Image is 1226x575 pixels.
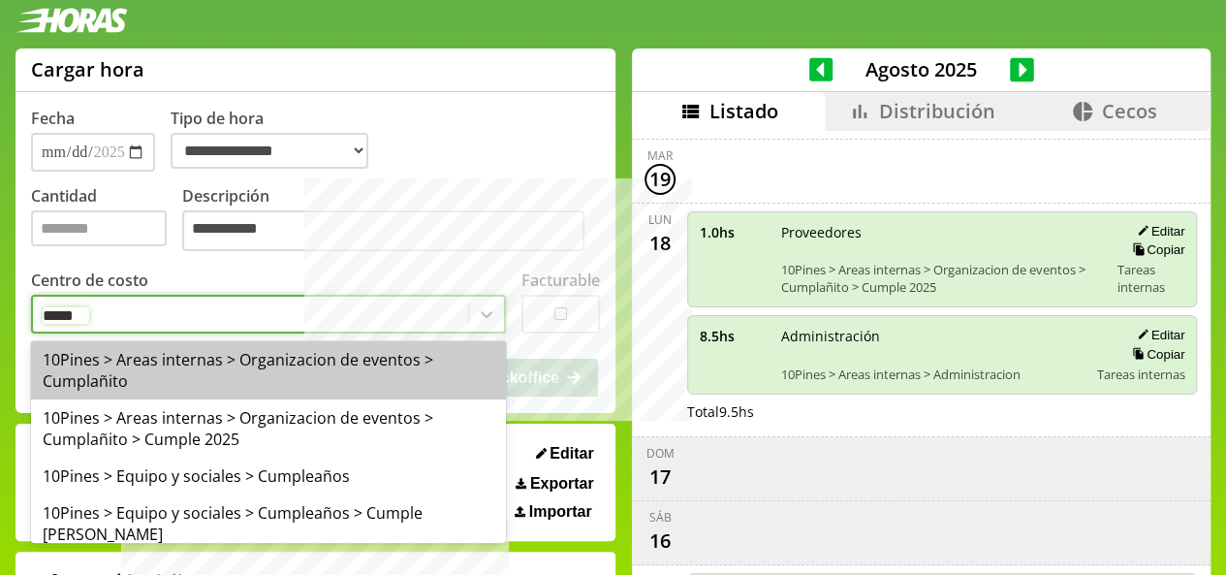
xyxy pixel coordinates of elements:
[31,270,148,291] label: Centro de costo
[1131,327,1184,343] button: Editar
[171,133,368,169] select: Tipo de hora
[1116,261,1184,296] span: Tareas internas
[700,223,768,241] span: 1.0 hs
[550,445,593,463] span: Editar
[644,228,676,259] div: 18
[1126,241,1184,258] button: Copiar
[700,327,768,345] span: 8.5 hs
[530,444,600,463] button: Editar
[16,8,128,33] img: logotipo
[31,495,506,553] div: 10Pines > Equipo y sociales > Cumpleaños > Cumple [PERSON_NAME]
[645,445,674,462] div: dom
[1126,346,1184,363] button: Copiar
[31,341,506,399] div: 10Pines > Areas internas > Organizacion de eventos > Cumplañito
[1102,98,1157,124] span: Cecos
[521,270,600,291] label: Facturable
[879,98,995,124] span: Distribución
[529,503,592,521] span: Importar
[182,185,600,256] label: Descripción
[1096,366,1184,383] span: Tareas internas
[709,98,778,124] span: Listado
[648,211,672,228] div: lun
[31,108,75,129] label: Fecha
[648,509,671,526] div: sáb
[644,164,676,195] div: 19
[31,210,167,246] input: Cantidad
[781,223,1103,241] span: Proveedores
[31,56,144,82] h1: Cargar hora
[781,366,1083,383] span: 10Pines > Areas internas > Administracion
[644,526,676,557] div: 16
[833,56,1010,82] span: Agosto 2025
[647,147,673,164] div: mar
[1131,223,1184,240] button: Editar
[687,402,1197,421] div: Total 9.5 hs
[781,261,1103,296] span: 10Pines > Areas internas > Organizacion de eventos > Cumplañito > Cumple 2025
[182,210,584,251] textarea: Descripción
[31,185,182,256] label: Cantidad
[31,399,506,458] div: 10Pines > Areas internas > Organizacion de eventos > Cumplañito > Cumple 2025
[510,474,599,494] button: Exportar
[781,327,1083,345] span: Administración
[31,458,506,495] div: 10Pines > Equipo y sociales > Cumpleaños
[530,475,594,493] span: Exportar
[171,108,384,172] label: Tipo de hora
[644,462,676,493] div: 17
